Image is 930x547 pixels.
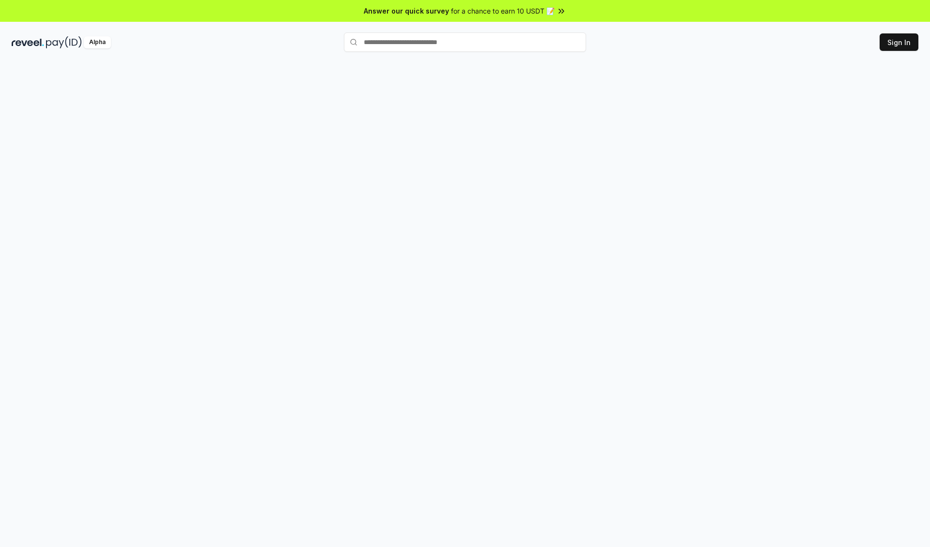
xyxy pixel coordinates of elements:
img: pay_id [46,36,82,48]
span: Answer our quick survey [364,6,449,16]
button: Sign In [880,33,918,51]
div: Alpha [84,36,111,48]
span: for a chance to earn 10 USDT 📝 [451,6,555,16]
img: reveel_dark [12,36,44,48]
